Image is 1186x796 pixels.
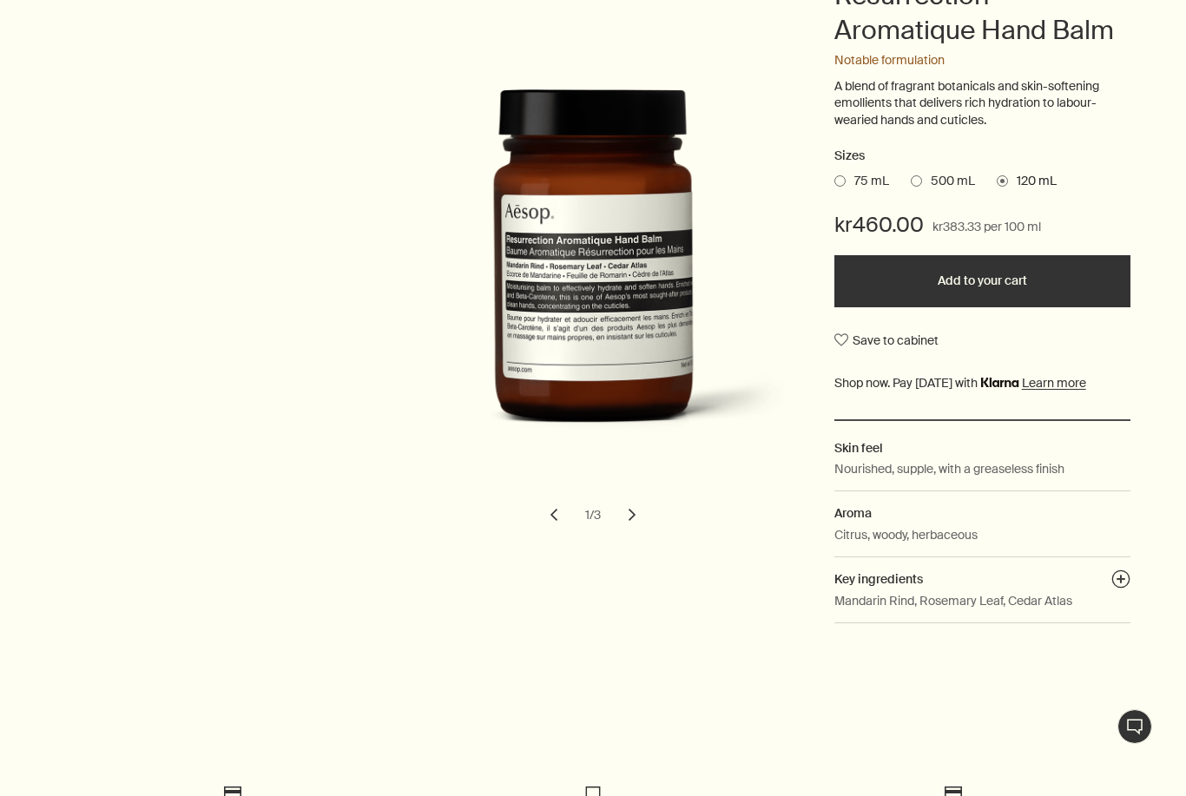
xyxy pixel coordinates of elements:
[1111,569,1130,594] button: Key ingredients
[834,459,1064,478] p: Nourished, supple, with a greaseless finish
[535,496,573,534] button: previous slide
[1008,173,1057,190] span: 120 mL
[834,146,1131,167] h2: Sizes
[834,438,1131,457] h2: Skin feel
[834,525,978,544] p: Citrus, woody, herbaceous
[412,39,794,512] img: Cream texture of Resurrection Aromatique Hand Balm
[834,325,939,356] button: Save to cabinet
[834,78,1131,129] p: A blend of fragrant botanicals and skin-softening emollients that delivers rich hydration to labo...
[395,39,790,534] div: Resurrection Aromatique Hand Balm
[932,217,1041,238] span: kr383.33 per 100 ml
[1117,709,1152,744] button: Live Assistance
[834,211,924,239] span: kr460.00
[613,496,651,534] button: next slide
[834,255,1131,307] button: Add to your cart - kr460.00
[834,503,1131,523] h2: Aroma
[846,173,889,190] span: 75 mL
[922,173,975,190] span: 500 mL
[834,591,1072,610] p: Mandarin Rind, Rosemary Leaf, Cedar Atlas
[834,571,923,587] span: Key ingredients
